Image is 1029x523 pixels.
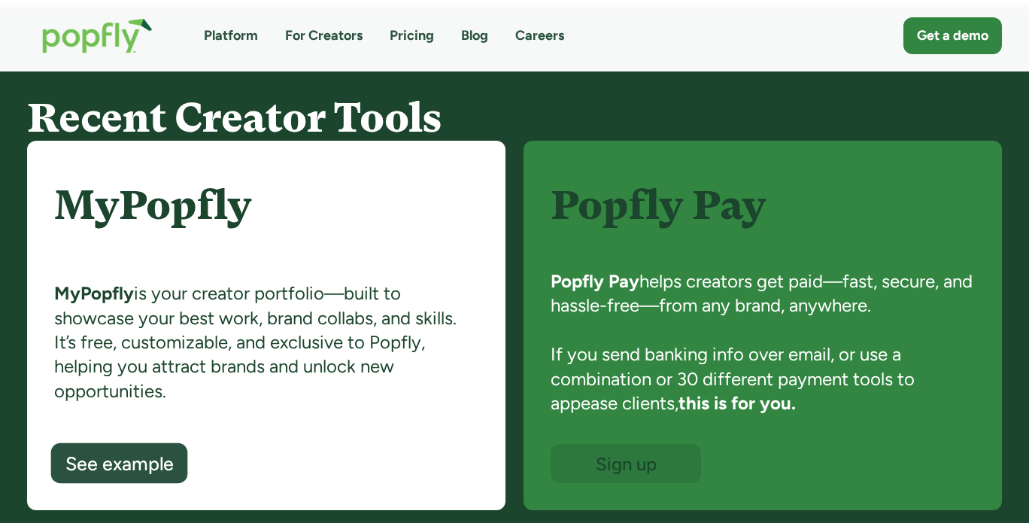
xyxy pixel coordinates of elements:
[903,17,1002,54] a: Get a demo
[917,26,988,45] div: Get a demo
[390,26,434,45] a: Pricing
[551,183,975,256] h4: Popfly Pay
[51,443,188,484] a: See example
[515,26,564,45] a: Careers
[54,183,478,269] h4: MyPopfly
[65,455,174,474] div: See example
[551,269,975,444] div: helps creators get paid—fast, secure, and hassle-free—from any brand, anywhere. If you send banki...
[551,270,639,292] strong: Popfly Pay
[678,392,796,414] strong: this is for you.
[285,26,363,45] a: For Creators
[54,281,478,444] div: is your creator portfolio—built to showcase your best work, brand collabs, and skills. It’s free,...
[461,26,488,45] a: Blog
[27,3,168,68] a: home
[54,282,134,304] strong: MyPopfly
[564,455,688,473] div: Sign up
[27,96,1002,140] h3: Recent Creator Tools
[204,26,258,45] a: Platform
[551,444,701,482] a: Sign up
